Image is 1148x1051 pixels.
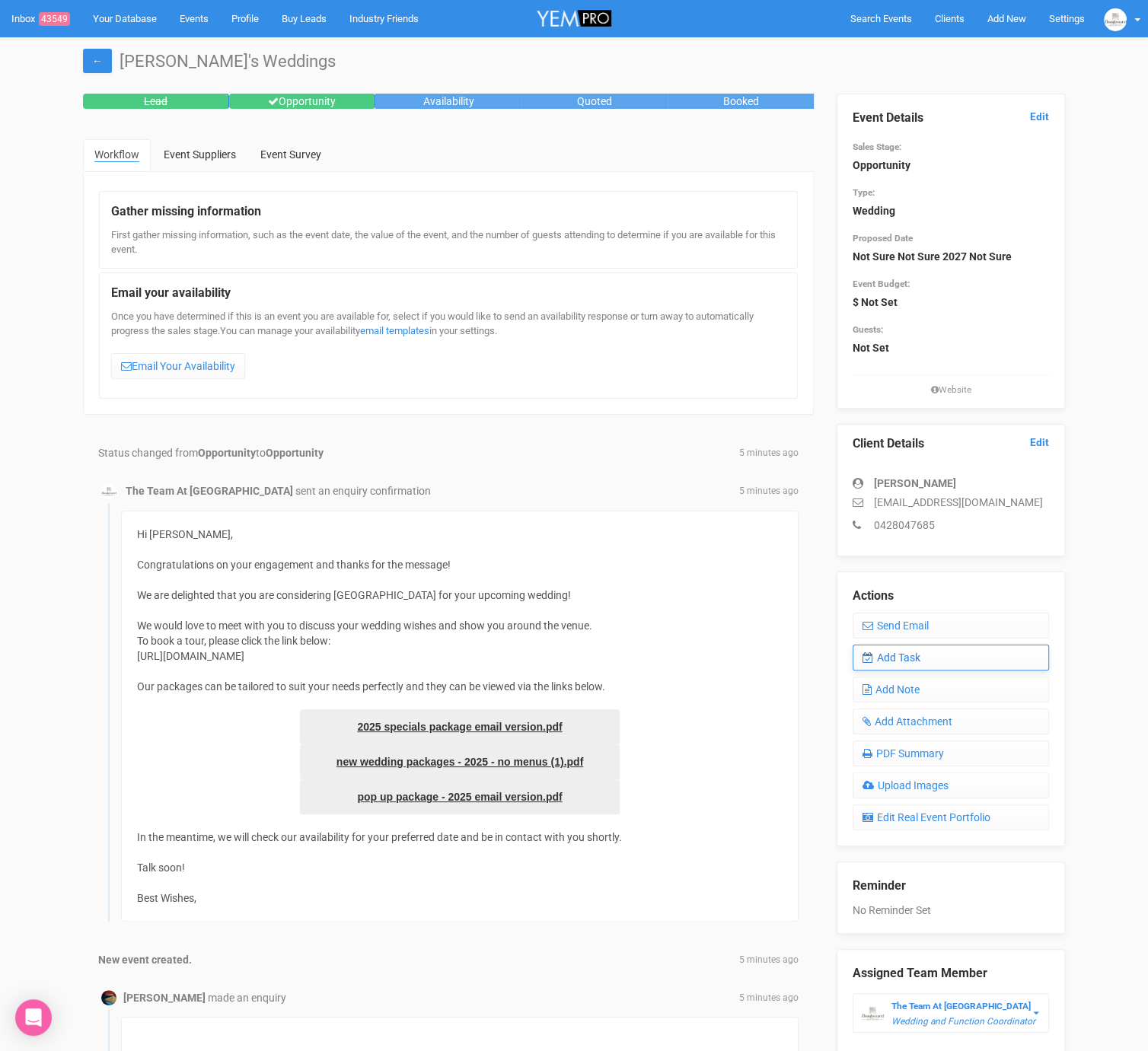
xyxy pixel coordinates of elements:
span: sent an enquiry confirmation [295,485,431,497]
a: ← [83,49,112,73]
span: 43549 [39,12,70,26]
strong: [PERSON_NAME] [874,477,956,489]
span: Search Events [850,13,912,24]
span: You can manage your availability in your settings. [220,325,497,336]
small: Sales Stage: [853,142,901,152]
img: Profile Image [101,990,116,1005]
a: Add Note [853,677,1049,702]
img: BGLogo.jpg [861,1002,884,1025]
strong: Opportunity [266,447,324,459]
a: Edit Real Event Portfolio [853,804,1049,830]
div: No Reminder Set [853,862,1049,918]
a: new wedding packages - 2025 - no menus (1).pdf [300,744,620,779]
small: Guests: [853,324,883,335]
strong: New event created. [98,954,192,966]
a: Event Survey [249,139,333,170]
strong: Not Set [853,342,889,354]
small: Website [853,384,1049,397]
legend: Gather missing information [111,203,786,221]
a: Upload Images [853,772,1049,798]
span: 5 minutes ago [739,447,799,460]
strong: Not Sure Not Sure 2027 Not Sure [853,250,1012,263]
img: BGLogo.jpg [1104,8,1127,31]
div: Availability [375,94,521,109]
div: Opportunity [229,94,375,109]
span: Clients [935,13,965,24]
a: Event Suppliers [152,139,247,170]
div: Hi [PERSON_NAME], Congratulations on your engagement and thanks for the message! We are delighted... [121,511,799,922]
p: 0428047685 [853,518,1049,533]
div: Once you have determined if this is an event you are available for, select if you would like to s... [111,310,786,387]
a: email templates [360,325,429,336]
div: Booked [668,94,814,109]
small: Event Budget: [853,279,910,289]
strong: Opportunity [198,447,256,459]
img: BGLogo.jpg [101,484,116,499]
strong: The Team At [GEOGRAPHIC_DATA] [126,485,293,497]
strong: The Team At [GEOGRAPHIC_DATA] [891,1001,1031,1011]
a: 2025 specials package email version.pdf [300,709,620,744]
span: 5 minutes ago [739,485,799,498]
a: Workflow [83,139,151,171]
a: Edit [1030,110,1049,124]
div: Open Intercom Messenger [15,999,52,1036]
legend: Reminder [853,877,1049,895]
small: Proposed Date [853,233,913,244]
span: made an enquiry [208,992,286,1004]
strong: Wedding [853,205,895,217]
a: Add Task [853,645,1049,670]
span: Add New [987,13,1026,24]
em: Wedding and Function Coordinator [891,1016,1035,1027]
legend: Email your availability [111,285,786,302]
span: 5 minutes ago [739,954,799,967]
button: The Team At [GEOGRAPHIC_DATA] Wedding and Function Coordinator [853,993,1049,1033]
strong: Opportunity [853,159,910,171]
legend: Actions [853,588,1049,605]
span: Status changed from to [98,447,324,459]
small: Type: [853,187,875,198]
a: PDF Summary [853,740,1049,766]
div: First gather missing information, such as the event date, the value of the event, and the number ... [111,228,786,256]
legend: Client Details [853,435,1049,453]
a: Add Attachment [853,709,1049,734]
legend: Event Details [853,110,1049,127]
a: Send Email [853,613,1049,639]
a: pop up package - 2025 email version.pdf [300,779,620,814]
p: [EMAIL_ADDRESS][DOMAIN_NAME] [853,495,1049,510]
legend: Assigned Team Member [853,965,1049,983]
div: Quoted [521,94,668,109]
div: Lead [83,94,229,109]
strong: [PERSON_NAME] [123,992,206,1004]
a: Email Your Availability [111,353,245,379]
strong: $ Not Set [853,296,898,308]
a: Edit [1030,435,1049,450]
h1: [PERSON_NAME]'s Weddings [83,53,1065,71]
span: 5 minutes ago [739,992,799,1005]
